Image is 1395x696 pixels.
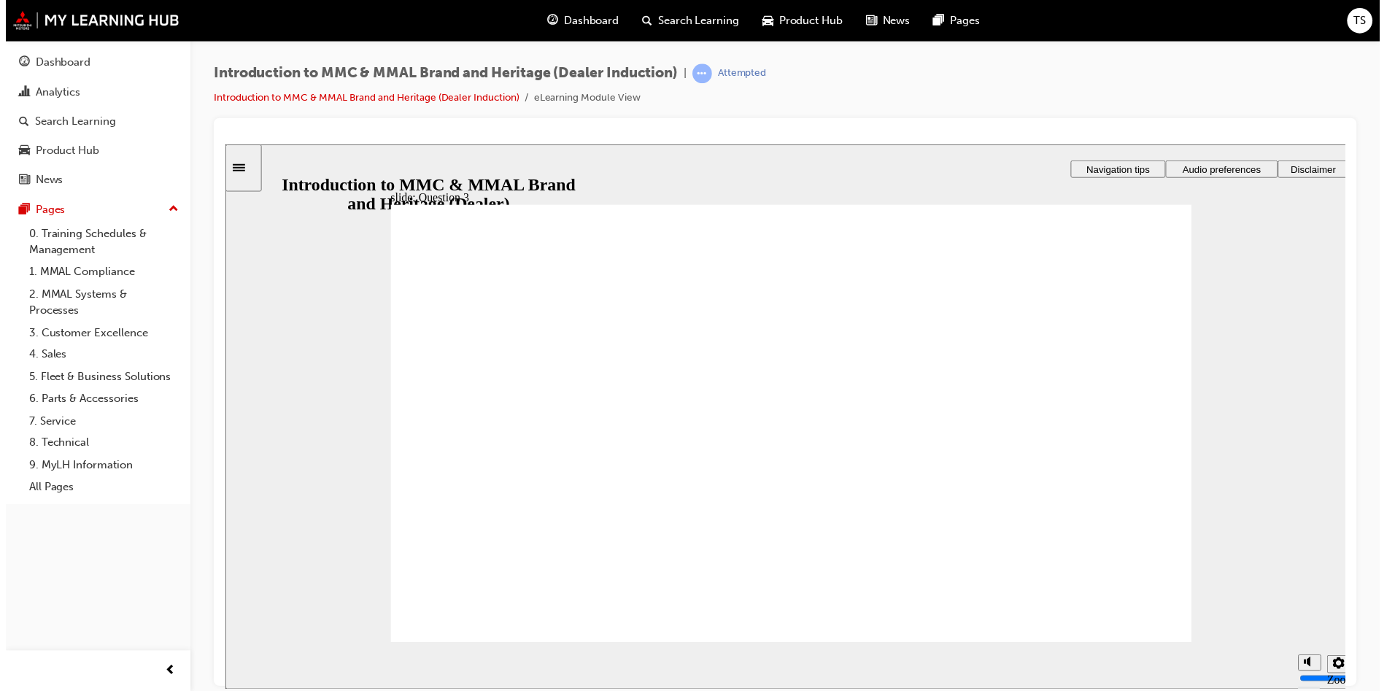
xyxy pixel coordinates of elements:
[18,390,180,413] a: 6. Parts & Accessories
[532,90,639,107] li: eLearning Module View
[13,57,24,70] span: guage-icon
[18,263,180,285] a: 1. MMAL Compliance
[13,87,24,100] span: chart-icon
[18,224,180,263] a: 0. Training Schedules & Management
[164,201,174,220] span: up-icon
[867,12,878,30] span: news-icon
[6,139,180,166] a: Product Hub
[683,66,686,82] span: |
[13,146,24,159] span: car-icon
[951,12,981,29] span: Pages
[18,285,180,324] a: 2. MMAL Systems & Processes
[18,435,180,457] a: 8. Technical
[964,20,1043,31] span: Audio preferences
[751,6,855,36] a: car-iconProduct Hub
[161,667,171,685] span: prev-icon
[29,114,111,131] div: Search Learning
[762,12,773,30] span: car-icon
[1082,532,1176,544] input: volume
[1073,20,1118,31] span: Disclaimer
[947,16,1060,34] button: Audio preferences
[1110,533,1137,571] label: Zoom to fit
[1358,12,1370,29] span: TS
[534,6,630,36] a: guage-iconDashboard
[18,457,180,480] a: 9. MyLH Information
[209,66,677,82] span: Introduction to MMC & MMAL Brand and Heritage (Dealer Induction)
[641,12,652,30] span: search-icon
[563,12,618,29] span: Dashboard
[30,55,85,71] div: Dashboard
[1073,501,1132,549] div: misc controls
[18,368,180,391] a: 5. Fleet & Business Solutions
[30,203,60,220] div: Pages
[1081,514,1104,530] button: Mute (Ctrl+Alt+M)
[13,205,24,218] span: pages-icon
[657,12,739,29] span: Search Learning
[923,6,993,36] a: pages-iconPages
[18,413,180,436] a: 7. Service
[18,324,180,347] a: 3. Customer Excellence
[13,116,23,129] span: search-icon
[209,92,517,104] a: Introduction to MMC & MMAL Brand and Heritage (Dealer Induction)
[779,12,843,29] span: Product Hub
[6,47,180,198] button: DashboardAnalyticsSearch LearningProduct HubNews
[30,85,75,101] div: Analytics
[13,175,24,188] span: news-icon
[1351,8,1377,34] button: TS
[546,12,557,30] span: guage-icon
[30,144,94,161] div: Product Hub
[30,173,58,190] div: News
[18,346,180,368] a: 4. Sales
[6,109,180,136] a: Search Learning
[630,6,751,36] a: search-iconSearch Learning
[1110,514,1133,533] button: Settings
[6,168,180,195] a: News
[18,479,180,502] a: All Pages
[851,16,947,34] button: Navigation tips
[717,67,766,81] div: Attempted
[935,12,946,30] span: pages-icon
[1060,16,1132,34] button: Disclaimer
[6,198,180,225] button: Pages
[855,6,923,36] a: news-iconNews
[692,64,711,84] span: learningRecordVerb_ATTEMPT-icon
[6,80,180,107] a: Analytics
[6,50,180,77] a: Dashboard
[884,12,911,29] span: News
[867,20,931,31] span: Navigation tips
[7,11,175,30] img: mmal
